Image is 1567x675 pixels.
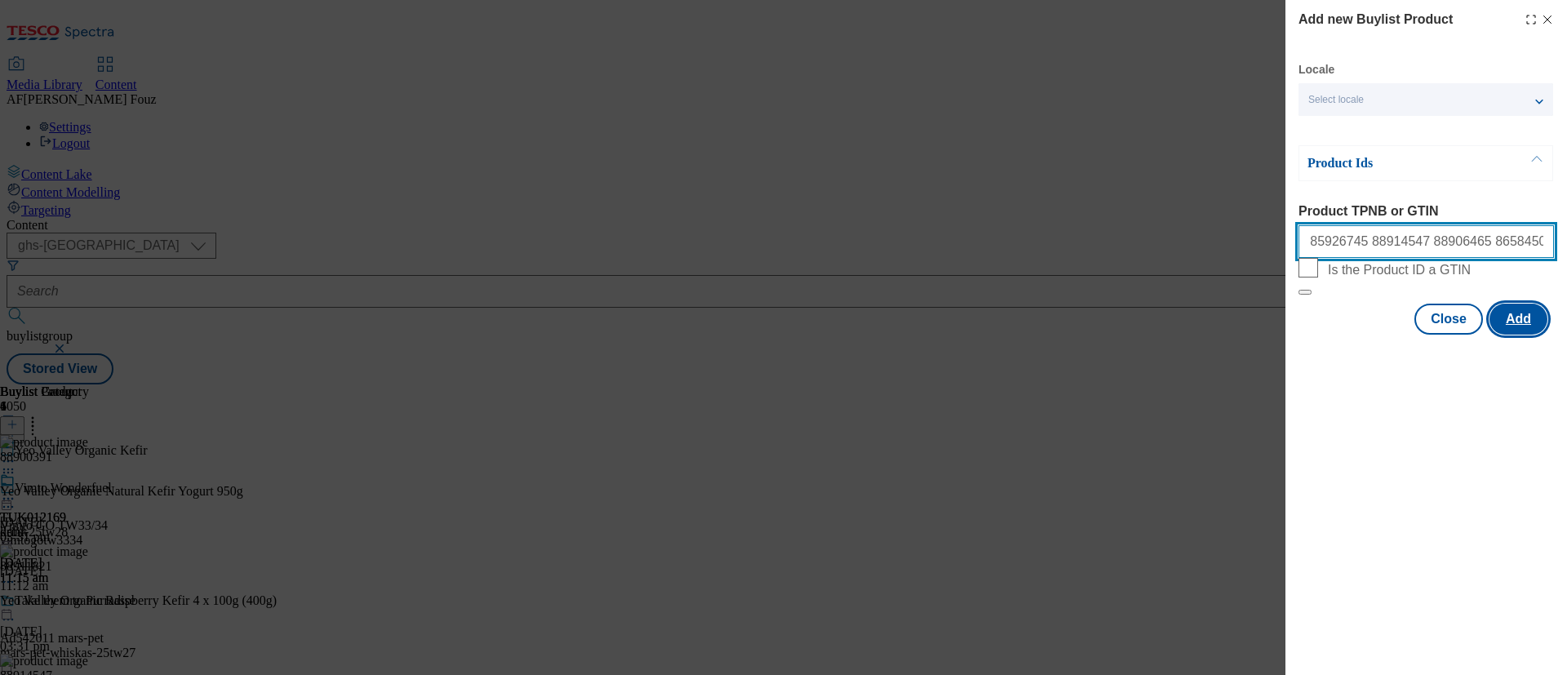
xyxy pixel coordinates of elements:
[1489,304,1547,335] button: Add
[1308,94,1364,106] span: Select locale
[1298,204,1554,219] label: Product TPNB or GTIN
[1298,225,1554,258] input: Enter 1 or 20 space separated Product TPNB or GTIN
[1298,65,1334,74] label: Locale
[1414,304,1483,335] button: Close
[1298,83,1553,116] button: Select locale
[1328,263,1471,278] span: Is the Product ID a GTIN
[1307,155,1479,171] p: Product Ids
[1298,10,1453,29] h4: Add new Buylist Product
